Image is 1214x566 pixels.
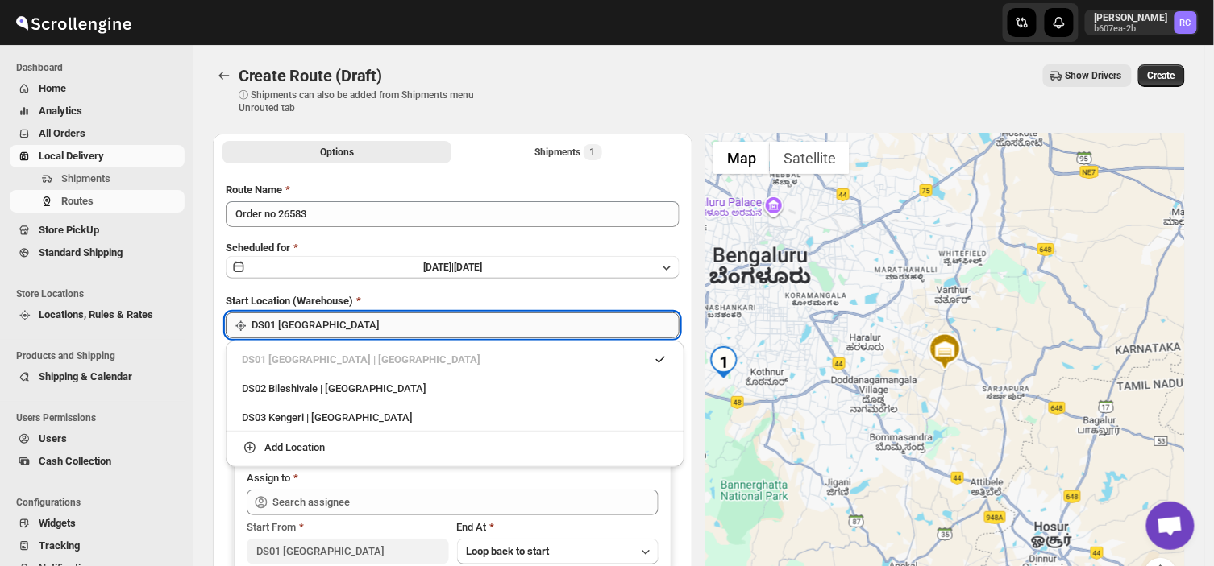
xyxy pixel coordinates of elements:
span: Cash Collection [39,455,111,467]
div: Shipments [535,144,602,160]
div: 1 [708,346,740,378]
button: Create [1138,64,1185,87]
span: Users [39,432,67,444]
button: Home [10,77,185,100]
input: Search location [252,312,680,338]
span: Local Delivery [39,150,104,162]
button: Show street map [713,142,770,174]
span: Options [320,146,354,159]
span: Store PickUp [39,224,99,236]
div: DS02 Bileshivale | [GEOGRAPHIC_DATA] [242,381,668,397]
div: Add Location [264,440,325,456]
button: All Route Options [222,141,451,163]
span: Locations, Rules & Rates [39,308,153,320]
span: Analytics [39,105,82,117]
span: Scheduled for [226,242,290,254]
img: ScrollEngine [13,2,134,43]
span: Home [39,82,66,94]
span: Start Location (Warehouse) [226,295,353,307]
input: Search assignee [272,490,659,515]
button: Shipping & Calendar [10,366,185,388]
button: Loop back to start [457,539,659,564]
span: Users Permissions [16,411,185,424]
span: Rahul Chopra [1175,11,1197,34]
span: [DATE] [454,262,482,273]
button: Shipments [10,167,185,190]
span: Loop back to start [467,545,550,557]
span: Configurations [16,496,185,509]
span: Route Name [226,184,282,196]
span: 1 [590,146,596,159]
span: Tracking [39,539,80,552]
span: Routes [61,195,94,207]
button: Routes [10,190,185,213]
button: Analytics [10,100,185,122]
li: DS02 Bileshivale [226,373,684,402]
span: Store Locations [16,287,185,300]
input: Eg: Bengaluru Route [226,201,680,227]
p: [PERSON_NAME] [1095,11,1168,24]
button: Selected Shipments [455,141,684,163]
span: Create [1148,69,1175,82]
button: All Orders [10,122,185,145]
button: Show Drivers [1043,64,1132,87]
button: Locations, Rules & Rates [10,304,185,326]
span: Widgets [39,517,76,529]
div: End At [457,519,659,535]
span: [DATE] | [423,262,454,273]
button: [DATE]|[DATE] [226,256,680,279]
button: Tracking [10,535,185,557]
button: Widgets [10,512,185,535]
a: Open chat [1146,502,1195,550]
button: Routes [213,64,235,87]
button: User menu [1085,10,1199,35]
span: Show Drivers [1066,69,1122,82]
span: Dashboard [16,61,185,74]
span: Start From [247,521,296,533]
text: RC [1180,18,1191,28]
li: DS03 Kengeri [226,402,684,432]
span: Products and Shipping [16,349,185,362]
div: DS03 Kengeri | [GEOGRAPHIC_DATA] [242,410,668,426]
div: Assign to [247,470,290,486]
div: DS01 [GEOGRAPHIC_DATA] | [GEOGRAPHIC_DATA] [242,352,668,368]
li: DS01 Sarjapur [226,347,684,373]
button: Users [10,428,185,450]
span: Standard Shipping [39,246,123,258]
button: Cash Collection [10,450,185,473]
span: All Orders [39,127,85,139]
span: Shipments [61,172,110,184]
span: Shipping & Calendar [39,370,132,382]
p: b607ea-2b [1095,24,1168,34]
p: ⓘ Shipments can also be added from Shipments menu Unrouted tab [239,89,493,114]
span: Create Route (Draft) [239,66,382,85]
button: Show satellite imagery [770,142,850,174]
